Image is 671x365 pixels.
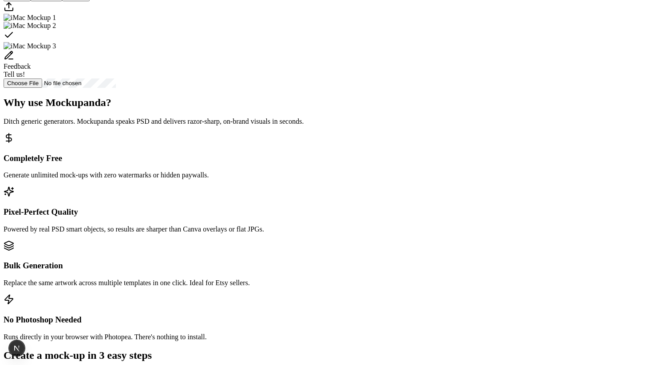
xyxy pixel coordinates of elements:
div: Select template iMac Mockup 3 [4,42,667,50]
p: Generate unlimited mock-ups with zero watermarks or hidden paywalls. [4,171,667,179]
p: Powered by real PSD smart objects, so results are sharper than Canva overlays or flat JPGs. [4,225,667,233]
h2: Why use Mockupanda? [4,97,667,109]
p: Replace the same artwork across multiple templates in one click. Ideal for Etsy sellers. [4,279,667,287]
div: Feedback [4,63,667,71]
div: Upload custom PSD template [4,1,667,14]
p: Ditch generic generators. Mockupanda speaks PSD and delivers razor-sharp, on-brand visuals in sec... [4,118,667,126]
h3: Pixel-Perfect Quality [4,207,667,217]
img: iMac Mockup 3 [4,42,56,50]
div: Tell us! [4,71,667,78]
img: iMac Mockup 1 [4,14,56,22]
div: Select template iMac Mockup 1 [4,14,667,22]
div: Send feedback [4,50,667,78]
div: Select template iMac Mockup 2 [4,22,667,42]
h3: Bulk Generation [4,261,667,271]
p: Runs directly in your browser with Photopea. There's nothing to install. [4,333,667,341]
h3: No Photoshop Needed [4,315,667,325]
h2: Create a mock-up in 3 easy steps [4,349,667,361]
img: iMac Mockup 2 [4,22,56,30]
h3: Completely Free [4,153,667,163]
